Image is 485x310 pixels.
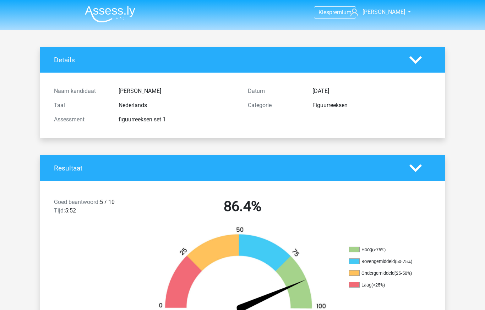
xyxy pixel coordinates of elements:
[329,9,352,16] span: premium
[348,8,406,16] a: [PERSON_NAME]
[54,199,100,205] span: Goed beantwoord:
[243,87,307,95] div: Datum
[349,270,420,277] li: Ondergemiddeld
[49,101,113,110] div: Taal
[49,115,113,124] div: Assessment
[349,282,420,288] li: Laag
[243,101,307,110] div: Categorie
[113,101,243,110] div: Nederlands
[307,87,436,95] div: [DATE]
[363,9,405,15] span: [PERSON_NAME]
[49,198,146,218] div: 5 / 10 5:52
[49,87,113,95] div: Naam kandidaat
[307,101,436,110] div: Figuurreeksen
[318,9,329,16] span: Kies
[394,270,412,276] div: (25-50%)
[54,164,399,172] h4: Resultaat
[54,56,399,64] h4: Details
[349,258,420,265] li: Bovengemiddeld
[85,6,135,22] img: Assessly
[314,7,356,17] a: Kiespremium
[54,207,65,214] span: Tijd:
[151,198,334,215] h2: 86.4%
[349,247,420,253] li: Hoog
[395,259,412,264] div: (50-75%)
[113,115,243,124] div: figuurreeksen set 1
[371,282,385,288] div: (<25%)
[113,87,243,95] div: [PERSON_NAME]
[372,247,386,252] div: (>75%)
